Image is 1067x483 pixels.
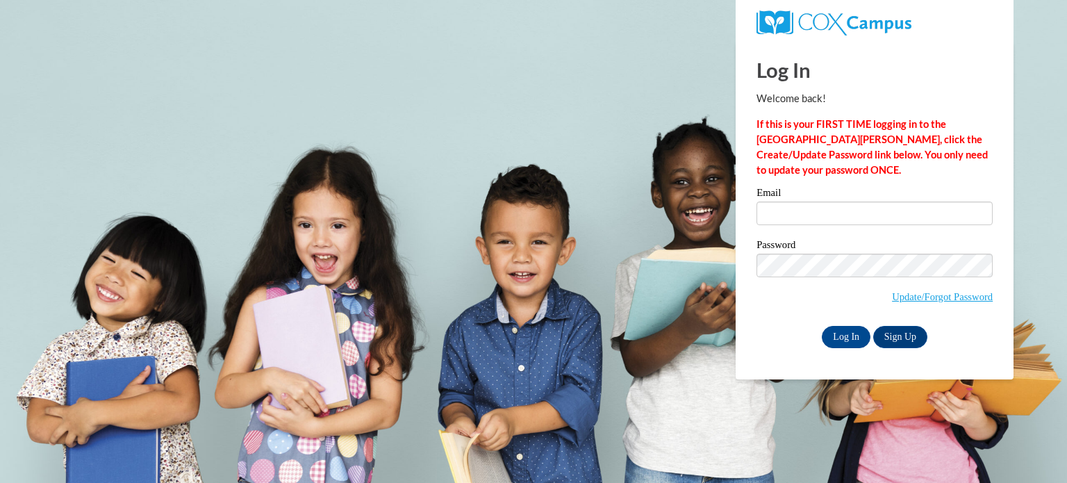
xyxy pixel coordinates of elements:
[756,16,911,28] a: COX Campus
[756,118,988,176] strong: If this is your FIRST TIME logging in to the [GEOGRAPHIC_DATA][PERSON_NAME], click the Create/Upd...
[756,10,911,35] img: COX Campus
[756,240,993,254] label: Password
[873,326,927,348] a: Sign Up
[822,326,870,348] input: Log In
[892,291,993,302] a: Update/Forgot Password
[756,188,993,202] label: Email
[756,91,993,106] p: Welcome back!
[756,56,993,84] h1: Log In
